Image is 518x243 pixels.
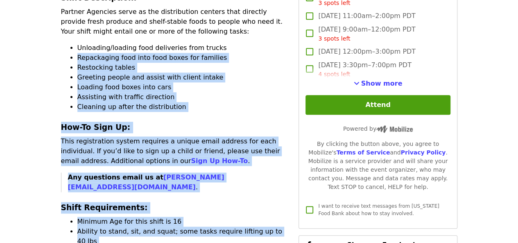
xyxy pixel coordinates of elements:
[61,136,289,166] p: This registration system requires a unique email address for each individual. If you’d like to si...
[77,92,289,102] li: Assisting with traffic direction
[77,73,289,82] li: Greeting people and assist with client intake
[77,43,289,53] li: Unloading/loading food deliveries from trucks
[354,79,403,89] button: See more timeslots
[77,53,289,63] li: Repackaging food into food boxes for families
[318,60,411,79] span: [DATE] 3:30pm–7:00pm PDT
[61,7,289,36] p: Partner Agencies serve as the distribution centers that directly provide fresh produce and shelf-...
[61,203,148,212] strong: Shift Requirements:
[305,140,450,191] div: By clicking the button above, you agree to Mobilize's and . Mobilize is a service provider and wi...
[77,63,289,73] li: Restocking tables
[68,173,224,191] strong: Any questions email us at
[376,125,413,133] img: Powered by Mobilize
[77,217,289,227] li: Minimum Age for this shift is 16
[68,173,289,192] p: .
[318,35,350,42] span: 3 spots left
[318,47,416,57] span: [DATE] 12:00pm–3:00pm PDT
[318,203,439,216] span: I want to receive text messages from [US_STATE] Food Bank about how to stay involved.
[318,25,415,43] span: [DATE] 9:00am–12:00pm PDT
[400,149,446,156] a: Privacy Policy
[336,149,390,156] a: Terms of Service
[305,95,450,115] button: Attend
[318,11,415,21] span: [DATE] 11:00am–2:00pm PDT
[191,157,248,165] a: Sign Up How-To
[77,102,289,112] li: Cleaning up after the distribution
[343,125,413,132] span: Powered by
[61,123,131,132] strong: How-To Sign Up:
[77,82,289,92] li: Loading food boxes into cars
[361,79,403,87] span: Show more
[318,71,350,77] span: 4 spots left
